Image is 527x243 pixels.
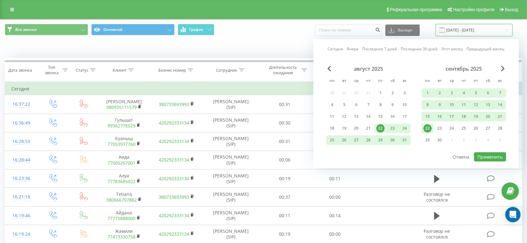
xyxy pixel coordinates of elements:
td: 00:31 [260,95,310,114]
div: 19 [472,112,480,121]
a: Последние 30 дней [401,46,438,52]
div: 18 [460,112,468,121]
a: Последние 7 дней [363,46,397,52]
div: 13 [484,101,492,109]
div: 5 [340,101,349,109]
div: 3 [401,89,409,97]
abbr: пятница [376,76,385,86]
div: 10 [448,101,456,109]
button: Экспорт [385,25,420,36]
div: пн 25 авг. 2025 г. [326,135,338,145]
div: 22 [424,124,432,132]
a: Сегодня [328,46,343,52]
div: 16:28:53 [11,135,31,148]
div: 21 [364,124,373,132]
div: 26 [340,136,349,144]
a: 380733693993 [159,194,189,200]
span: Настройки профиля [453,7,495,12]
a: 380733693993 [159,101,189,107]
div: вс 31 авг. 2025 г. [399,135,411,145]
div: 16:37:22 [11,98,31,111]
div: сб 2 авг. 2025 г. [387,88,399,98]
div: 4 [328,101,336,109]
td: Куаныш [98,132,150,151]
div: 6 [484,89,492,97]
div: 16:21:18 [11,191,31,203]
div: 25 [328,136,336,144]
td: Алуа [98,169,150,188]
a: 420292333134 [159,120,189,126]
button: График [178,24,214,35]
div: вс 10 авг. 2025 г. [399,100,411,110]
div: 31 [401,136,409,144]
div: 12 [340,112,349,121]
div: пт 29 авг. 2025 г. [375,135,387,145]
div: пт 19 сент. 2025 г. [470,112,482,121]
div: пт 22 авг. 2025 г. [375,124,387,133]
div: сб 30 авг. 2025 г. [387,135,399,145]
div: пн 11 авг. 2025 г. [326,112,338,121]
div: 27 [352,136,361,144]
div: 21 [496,112,504,121]
div: 9 [436,101,444,109]
a: 420292333134 [159,212,189,218]
div: пн 8 сент. 2025 г. [422,100,434,110]
div: сб 13 сент. 2025 г. [482,100,494,110]
div: чт 28 авг. 2025 г. [363,135,375,145]
td: Tetiana [98,188,150,206]
div: сб 27 сент. 2025 г. [482,124,494,133]
div: 16:19:46 [11,210,31,222]
a: Предыдущий месяц [467,46,505,52]
a: 380666707882 [106,197,137,203]
div: Статус [76,68,88,73]
td: [PERSON_NAME] (SIP) [203,95,260,114]
div: 26 [472,124,480,132]
div: пн 1 сент. 2025 г. [422,88,434,98]
div: пт 12 сент. 2025 г. [470,100,482,110]
div: пн 18 авг. 2025 г. [326,124,338,133]
div: пн 15 сент. 2025 г. [422,112,434,121]
div: 30 [389,136,397,144]
div: 12 [472,101,480,109]
abbr: воскресенье [496,76,505,86]
div: 23 [389,124,397,132]
div: 16:28:44 [11,154,31,166]
td: [PERSON_NAME] (SIP) [203,132,260,151]
div: вт 30 сент. 2025 г. [434,135,446,145]
a: 420292333134 [159,175,189,182]
a: 420292333134 [159,157,189,163]
td: [PERSON_NAME] (SIP) [203,188,260,206]
a: 77005267001 [107,160,135,166]
td: 00:19 [260,169,310,188]
div: 27 [484,124,492,132]
td: [PERSON_NAME] (SIP) [203,169,260,188]
div: 1 [377,89,385,97]
div: ср 17 сент. 2025 г. [446,112,458,121]
span: Все звонки [15,27,37,32]
abbr: вторник [340,76,349,86]
div: 29 [424,136,432,144]
div: вс 7 сент. 2025 г. [494,88,506,98]
div: 14 [496,101,504,109]
a: 77053937760 [107,141,135,147]
div: 3 [448,89,456,97]
div: 7 [364,101,373,109]
span: График [190,27,204,32]
div: 16 [389,112,397,121]
div: 18 [328,124,336,132]
div: сб 23 авг. 2025 г. [387,124,399,133]
abbr: четверг [459,76,469,86]
div: сб 20 сент. 2025 г. [482,112,494,121]
div: ср 13 авг. 2025 г. [350,112,363,121]
abbr: понедельник [423,76,433,86]
div: 15 [424,112,432,121]
abbr: суббота [483,76,493,86]
span: Реферальная программа [390,7,442,12]
div: 28 [364,136,373,144]
div: пн 29 сент. 2025 г. [422,135,434,145]
a: 380935111579 [106,104,137,110]
div: чт 18 сент. 2025 г. [458,112,470,121]
div: 6 [352,101,361,109]
div: 8 [424,101,432,109]
div: ср 6 авг. 2025 г. [350,100,363,110]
